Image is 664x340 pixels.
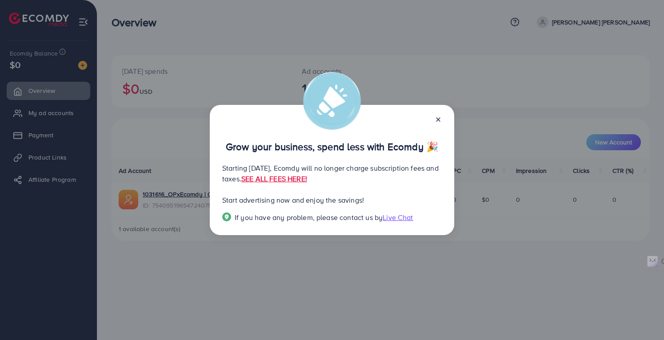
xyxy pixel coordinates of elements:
[383,212,413,222] span: Live Chat
[222,195,442,205] p: Start advertising now and enjoy the savings!
[235,212,383,222] span: If you have any problem, please contact us by
[303,72,361,130] img: alert
[241,174,307,184] a: SEE ALL FEES HERE!
[222,163,442,184] p: Starting [DATE], Ecomdy will no longer charge subscription fees and taxes.
[222,212,231,221] img: Popup guide
[222,141,442,152] p: Grow your business, spend less with Ecomdy 🎉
